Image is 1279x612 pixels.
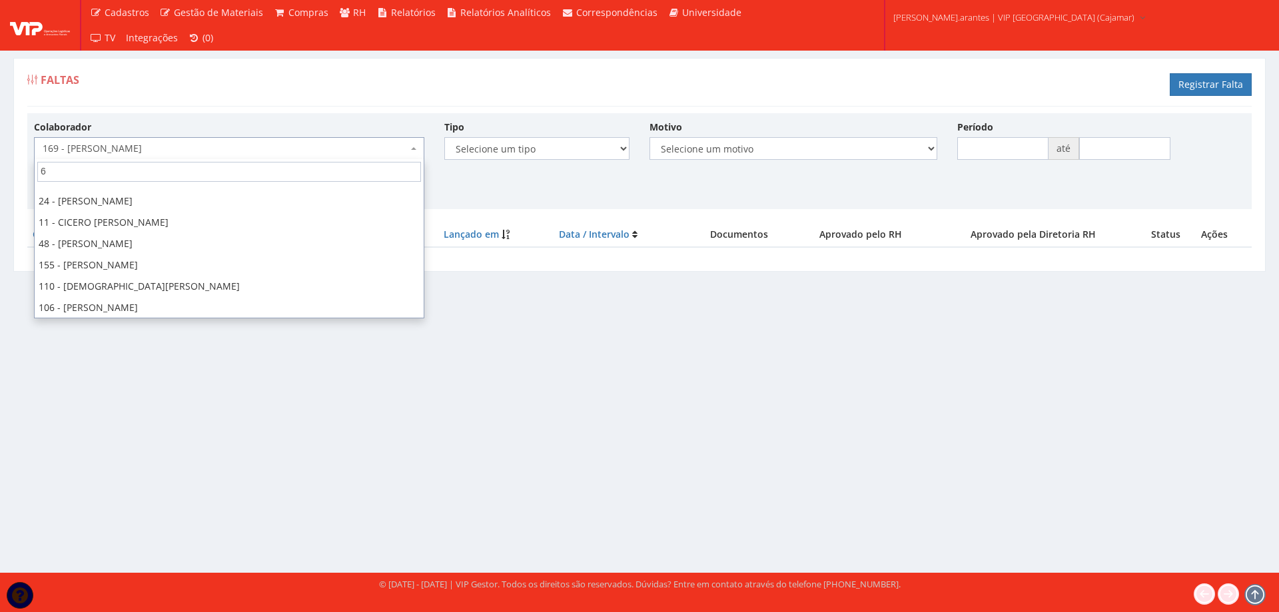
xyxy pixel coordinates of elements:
a: (0) [183,25,219,51]
span: Cadastros [105,6,149,19]
li: 155 - [PERSON_NAME] [35,254,424,276]
span: Relatórios [391,6,436,19]
span: Gestão de Materiais [174,6,263,19]
th: Status [1135,222,1195,247]
a: Lançado em [444,228,499,240]
li: 24 - [PERSON_NAME] [35,190,424,212]
li: 106 - [PERSON_NAME] [35,297,424,318]
span: (0) [203,31,213,44]
a: Data / Intervalo [559,228,630,240]
span: TV [105,31,115,44]
label: Motivo [649,121,682,134]
span: Correspondências [576,6,657,19]
th: Aprovado pela Diretoria RH [931,222,1136,247]
label: Período [957,121,993,134]
span: 169 - RONE AUGUSTO DE ANDRADE ALMEIDA [43,142,408,155]
span: Relatórios Analíticos [460,6,551,19]
a: Código [33,228,65,240]
span: RH [353,6,366,19]
a: TV [85,25,121,51]
th: Documentos [687,222,791,247]
span: 169 - RONE AUGUSTO DE ANDRADE ALMEIDA [34,137,424,160]
li: 11 - CICERO [PERSON_NAME] [35,212,424,233]
label: Colaborador [34,121,91,134]
div: © [DATE] - [DATE] | VIP Gestor. Todos os direitos são reservados. Dúvidas? Entre em contato atrav... [379,578,901,591]
li: 48 - [PERSON_NAME] [35,233,424,254]
th: Aprovado pelo RH [791,222,931,247]
span: Faltas [41,73,79,87]
label: Tipo [444,121,464,134]
li: 110 - [DEMOGRAPHIC_DATA][PERSON_NAME] [35,276,424,297]
span: Integrações [126,31,178,44]
a: Integrações [121,25,183,51]
img: logo [10,15,70,35]
span: Compras [288,6,328,19]
span: Universidade [682,6,741,19]
span: até [1049,137,1079,160]
a: Registrar Falta [1170,73,1252,96]
span: [PERSON_NAME].arantes | VIP [GEOGRAPHIC_DATA] (Cajamar) [893,11,1134,24]
th: Ações [1196,222,1252,247]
